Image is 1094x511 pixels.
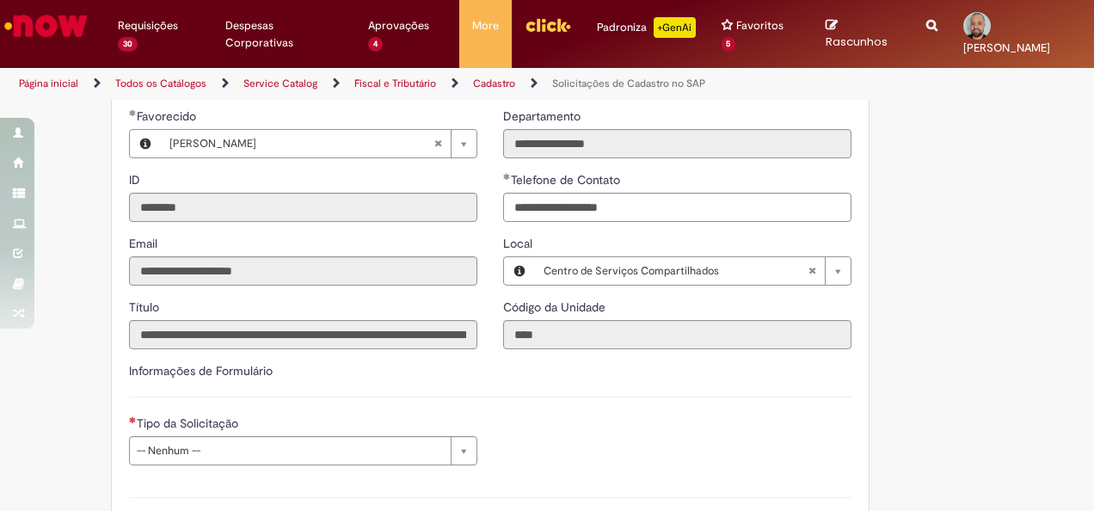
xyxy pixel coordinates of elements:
[597,17,696,38] div: Padroniza
[826,34,888,50] span: Rascunhos
[503,299,609,315] span: Somente leitura - Código da Unidade
[129,109,137,116] span: Obrigatório Preenchido
[225,17,343,52] span: Despesas Corporativas
[503,173,511,180] span: Obrigatório Preenchido
[544,257,808,285] span: Centro de Serviços Compartilhados
[368,17,429,34] span: Aprovações
[129,299,163,316] label: Somente leitura - Título
[799,257,825,285] abbr: Limpar campo Local
[504,257,535,285] button: Local, Visualizar este registro Centro de Serviços Compartilhados
[503,193,851,222] input: Telefone de Contato
[118,17,178,34] span: Requisições
[129,236,161,251] span: Somente leitura - Email
[722,37,736,52] span: 5
[137,108,200,124] span: Necessários - Favorecido
[654,17,696,38] p: +GenAi
[129,256,477,286] input: Email
[826,18,901,50] a: Rascunhos
[503,299,609,316] label: Somente leitura - Código da Unidade
[137,437,442,465] span: -- Nenhum --
[137,416,242,431] span: Tipo da Solicitação
[503,129,851,158] input: Departamento
[169,130,433,157] span: [PERSON_NAME]
[161,130,476,157] a: [PERSON_NAME]Limpar campo Favorecido
[552,77,705,90] a: Solicitações de Cadastro no SAP
[129,363,273,379] label: Informações de Formulário
[129,299,163,315] span: Somente leitura - Título
[129,235,161,252] label: Somente leitura - Email
[2,9,90,43] img: ServiceNow
[129,320,477,349] input: Título
[129,416,137,423] span: Necessários
[963,40,1050,55] span: [PERSON_NAME]
[129,193,477,222] input: ID
[129,172,144,188] span: Somente leitura - ID
[503,320,851,349] input: Código da Unidade
[472,17,499,34] span: More
[511,172,624,188] span: Telefone de Contato
[525,12,571,38] img: click_logo_yellow_360x200.png
[736,17,784,34] span: Favoritos
[368,37,383,52] span: 4
[503,108,584,125] label: Somente leitura - Departamento
[129,171,144,188] label: Somente leitura - ID
[130,130,161,157] button: Favorecido, Visualizar este registro Pedro Rosa de Moraes
[473,77,515,90] a: Cadastro
[354,77,436,90] a: Fiscal e Tributário
[503,236,536,251] span: Local
[243,77,317,90] a: Service Catalog
[503,108,584,124] span: Somente leitura - Departamento
[118,37,138,52] span: 30
[19,77,78,90] a: Página inicial
[425,130,451,157] abbr: Limpar campo Favorecido
[13,68,716,100] ul: Trilhas de página
[115,77,206,90] a: Todos os Catálogos
[535,257,851,285] a: Centro de Serviços CompartilhadosLimpar campo Local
